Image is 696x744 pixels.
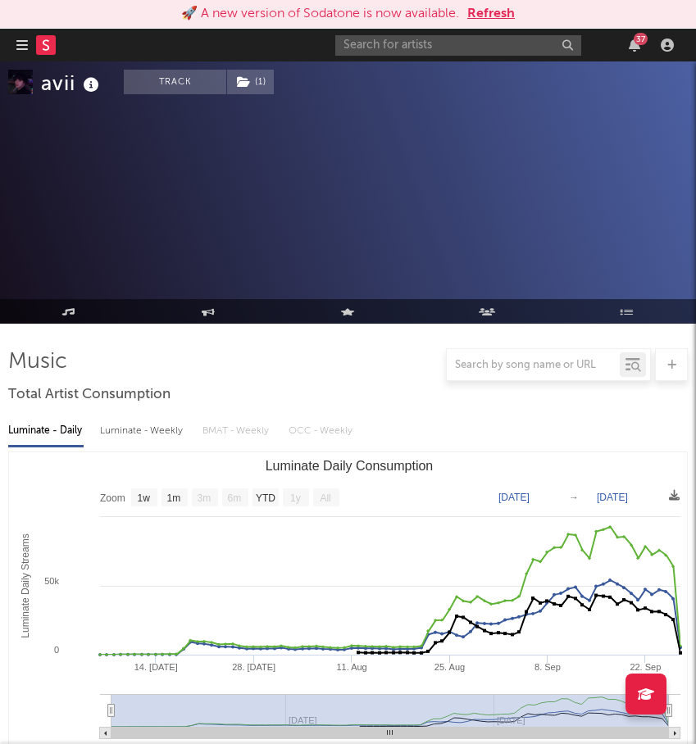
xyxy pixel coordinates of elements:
[434,662,465,672] text: 25. Aug
[467,4,515,24] button: Refresh
[227,70,274,94] button: (1)
[100,492,125,504] text: Zoom
[54,645,59,655] text: 0
[181,4,459,24] div: 🚀 A new version of Sodatone is now available.
[20,533,31,637] text: Luminate Daily Streams
[8,385,171,405] span: Total Artist Consumption
[100,417,186,445] div: Luminate - Weekly
[629,39,640,52] button: 37
[336,662,366,672] text: 11. Aug
[597,492,628,503] text: [DATE]
[290,492,301,504] text: 1y
[266,459,434,473] text: Luminate Daily Consumption
[228,492,242,504] text: 6m
[44,576,59,586] text: 50k
[124,70,226,94] button: Track
[256,492,275,504] text: YTD
[167,492,181,504] text: 1m
[498,492,530,503] text: [DATE]
[569,492,579,503] text: →
[535,662,561,672] text: 8. Sep
[134,662,178,672] text: 14. [DATE]
[8,417,84,445] div: Luminate - Daily
[630,662,661,672] text: 22. Sep
[232,662,275,672] text: 28. [DATE]
[447,359,620,372] input: Search by song name or URL
[226,70,275,94] span: ( 1 )
[634,33,648,45] div: 37
[138,492,151,504] text: 1w
[320,492,330,504] text: All
[335,35,581,56] input: Search for artists
[198,492,212,504] text: 3m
